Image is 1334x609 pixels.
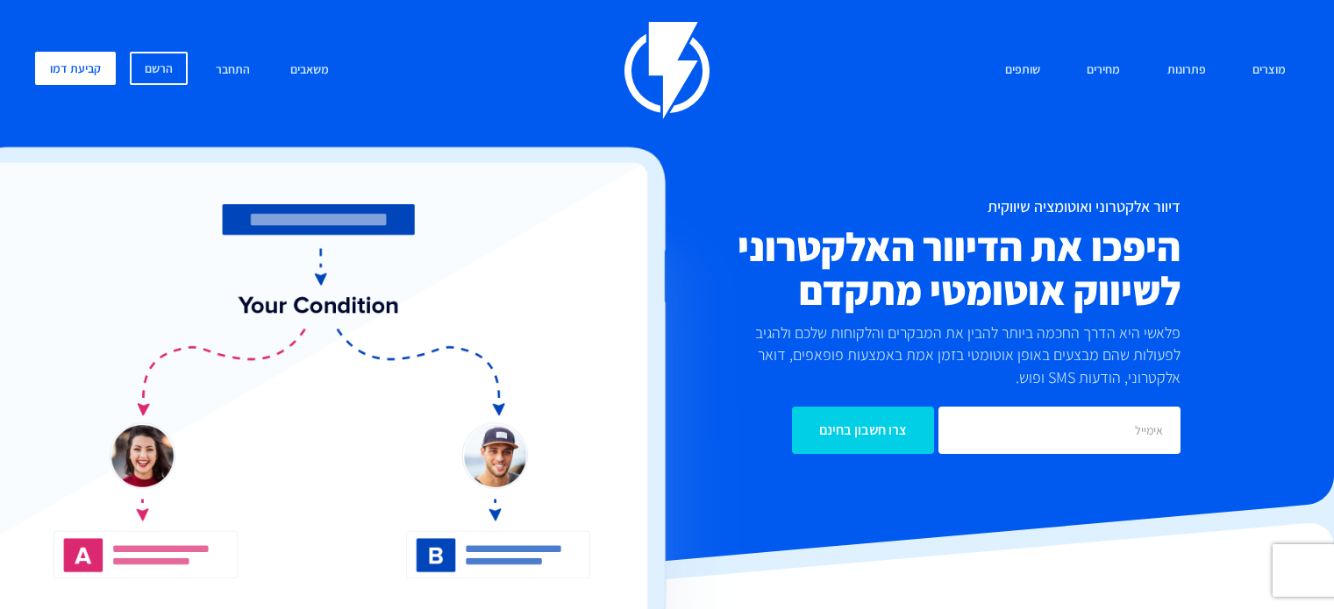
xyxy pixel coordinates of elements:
a: מחירים [1074,52,1133,89]
a: משאבים [277,52,342,89]
a: שותפים [992,52,1053,89]
p: פלאשי היא הדרך החכמה ביותר להבין את המבקרים והלקוחות שלכם ולהגיב לפעולות שהם מבצעים באופן אוטומטי... [733,322,1181,389]
input: צרו חשבון בחינם [792,407,934,454]
a: מוצרים [1239,52,1299,89]
a: התחבר [203,52,263,89]
h1: דיוור אלקטרוני ואוטומציה שיווקית [574,198,1181,216]
a: הרשם [130,52,188,85]
h2: היפכו את הדיוור האלקטרוני לשיווק אוטומטי מתקדם [574,224,1181,312]
input: אימייל [938,407,1181,454]
a: פתרונות [1154,52,1219,89]
a: קביעת דמו [35,52,116,85]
